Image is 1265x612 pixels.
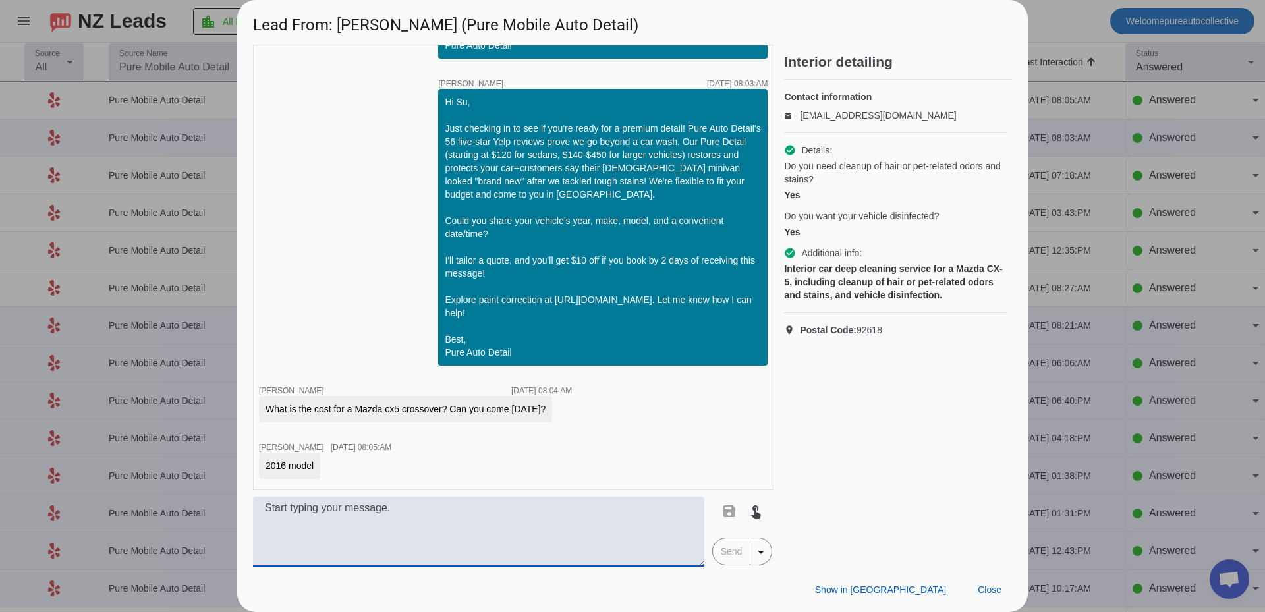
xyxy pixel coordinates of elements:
div: Hi Su, Just checking in to see if you're ready for a premium detail! Pure Auto Detail's 56 five-s... [445,96,761,359]
span: Do you want your vehicle disinfected? [784,209,939,223]
span: Do you need cleanup of hair or pet-related odors and stains? [784,159,1007,186]
div: [DATE] 08:03:AM [707,80,768,88]
a: [EMAIL_ADDRESS][DOMAIN_NAME] [800,110,956,121]
mat-icon: check_circle [784,144,796,156]
div: Yes [784,188,1007,202]
span: [PERSON_NAME] [259,386,324,395]
strong: Postal Code: [800,325,857,335]
span: Details: [801,144,832,157]
button: Show in [GEOGRAPHIC_DATA] [804,578,957,601]
mat-icon: arrow_drop_down [753,544,769,560]
span: Additional info: [801,246,862,260]
mat-icon: touch_app [748,503,764,519]
span: Show in [GEOGRAPHIC_DATA] [815,584,946,595]
div: [DATE] 08:05:AM [331,443,391,451]
mat-icon: location_on [784,325,800,335]
div: [DATE] 08:04:AM [511,387,572,395]
span: Close [978,584,1001,595]
div: Yes [784,225,1007,238]
div: Interior car deep cleaning service for a Mazda CX-5, including cleanup of hair or pet-related odo... [784,262,1007,302]
mat-icon: check_circle [784,247,796,259]
span: [PERSON_NAME] [438,80,503,88]
span: 92618 [800,323,882,337]
mat-icon: email [784,112,800,119]
div: What is the cost for a Mazda cx5 crossover? Can you come [DATE]? [266,403,546,416]
button: Close [967,578,1012,601]
span: [PERSON_NAME] [259,443,324,452]
div: 2016 model [266,459,314,472]
h2: Interior detailing [784,55,1012,69]
h4: Contact information [784,90,1007,103]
